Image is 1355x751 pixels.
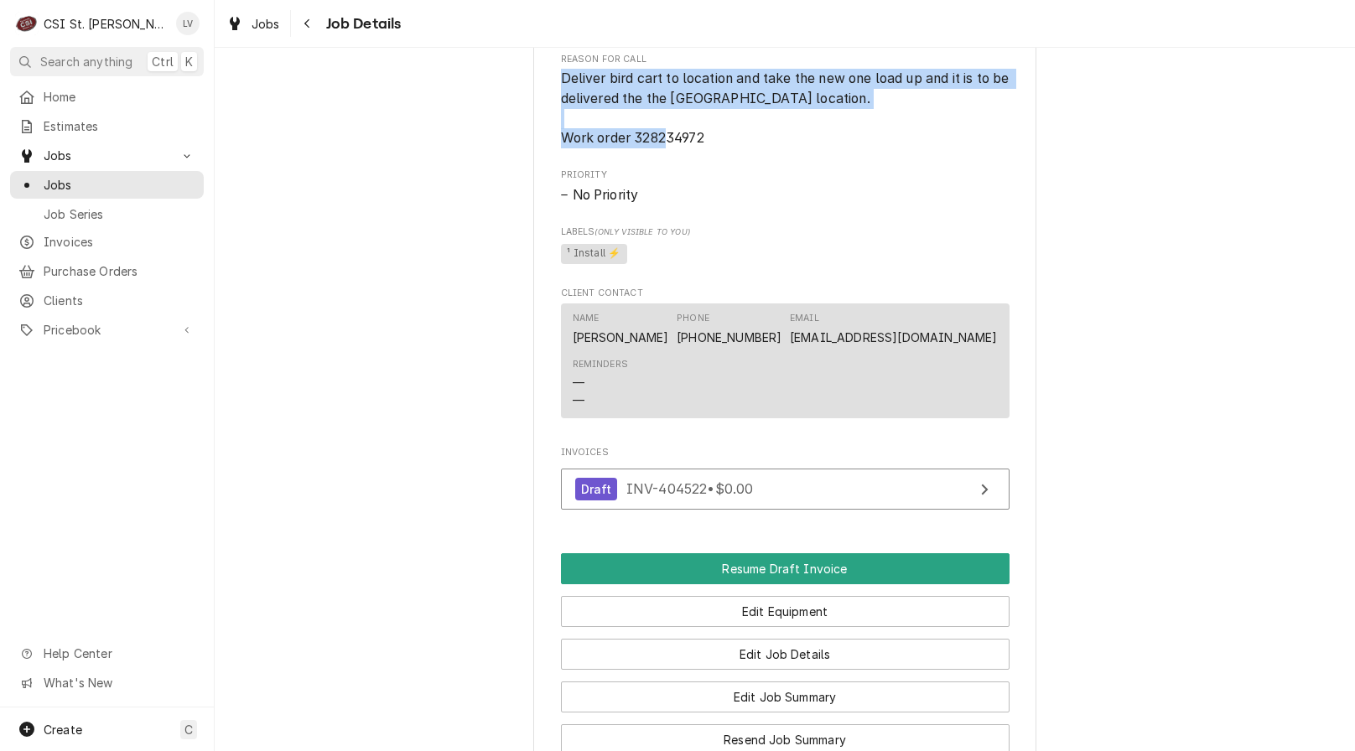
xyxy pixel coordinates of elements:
span: Pricebook [44,321,170,339]
div: LV [176,12,200,35]
div: Email [790,312,819,325]
span: C [184,721,193,738]
span: Invoices [561,446,1010,459]
span: Deliver bird cart to location and take the new one load up and it is to be delivered the the [GEO... [561,70,1013,146]
span: K [185,53,193,70]
div: — [573,391,584,409]
div: [object Object] [561,225,1010,267]
div: Name [573,312,600,325]
div: Phone [677,312,781,345]
button: Resume Draft Invoice [561,553,1010,584]
div: Button Group Row [561,670,1010,712]
a: [EMAIL_ADDRESS][DOMAIN_NAME] [790,330,997,344]
div: — [573,374,584,391]
span: [object Object] [561,241,1010,267]
div: Button Group Row [561,553,1010,584]
div: Email [790,312,997,345]
span: Priority [561,168,1010,182]
span: Create [44,723,82,737]
a: [PHONE_NUMBER] [677,330,781,344]
div: CSI St. Louis's Avatar [15,12,39,35]
button: Navigate back [294,10,321,37]
span: ¹ Install ⚡️ [561,244,628,264]
span: INV-404522 • $0.00 [626,480,754,497]
div: [PERSON_NAME] [573,329,669,346]
a: Estimates [10,112,204,140]
div: Priority [561,168,1010,205]
div: No Priority [561,185,1010,205]
span: Jobs [44,147,170,164]
button: Edit Job Summary [561,681,1010,712]
span: Job Details [321,13,402,35]
a: Go to What's New [10,669,204,697]
a: Go to Jobs [10,142,204,169]
span: Jobs [44,176,195,194]
span: (Only Visible to You) [594,227,689,236]
a: Jobs [220,10,287,38]
div: CSI St. [PERSON_NAME] [44,15,167,33]
div: Lisa Vestal's Avatar [176,12,200,35]
div: Contact [561,303,1010,418]
div: Draft [575,478,618,500]
a: Home [10,83,204,111]
a: Clients [10,287,204,314]
span: Purchase Orders [44,262,195,280]
span: Reason For Call [561,69,1010,148]
span: Reason For Call [561,53,1010,66]
span: Invoices [44,233,195,251]
span: Client Contact [561,287,1010,300]
span: Estimates [44,117,195,135]
div: Button Group Row [561,584,1010,627]
div: Client Contact List [561,303,1010,426]
a: Invoices [10,228,204,256]
button: Edit Job Details [561,639,1010,670]
span: Search anything [40,53,132,70]
a: Go to Help Center [10,640,204,667]
span: Job Series [44,205,195,223]
span: Priority [561,185,1010,205]
button: Search anythingCtrlK [10,47,204,76]
a: Purchase Orders [10,257,204,285]
div: Reminders [573,358,628,371]
div: Button Group Row [561,627,1010,670]
div: Phone [677,312,709,325]
button: Edit Equipment [561,596,1010,627]
span: Jobs [252,15,280,33]
div: C [15,12,39,35]
span: Ctrl [152,53,174,70]
a: Jobs [10,171,204,199]
a: View Invoice [561,469,1010,510]
div: Reason For Call [561,53,1010,148]
a: Go to Pricebook [10,316,204,344]
span: Clients [44,292,195,309]
div: Client Contact [561,287,1010,425]
span: Home [44,88,195,106]
span: Help Center [44,645,194,662]
div: Invoices [561,446,1010,518]
div: Name [573,312,669,345]
span: What's New [44,674,194,691]
span: Labels [561,225,1010,239]
div: Reminders [573,358,628,409]
a: Job Series [10,200,204,228]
